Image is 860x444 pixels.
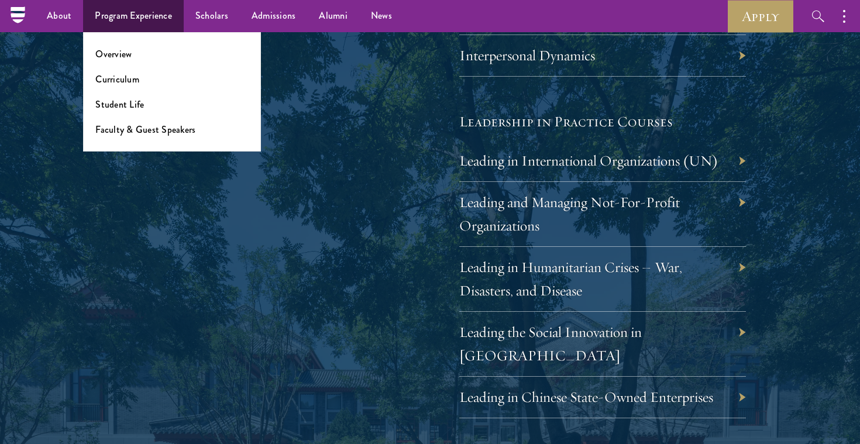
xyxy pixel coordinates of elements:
a: Student Life [95,98,144,111]
a: Leading the Social Innovation in [GEOGRAPHIC_DATA] [459,323,642,364]
a: Overview [95,47,132,61]
h5: Leadership in Practice Courses [459,112,746,132]
a: Interpersonal Dynamics [459,46,595,64]
a: Curriculum [95,73,139,86]
a: Leading and Managing Not-For-Profit Organizations [459,193,680,235]
a: Leading in Chinese State-Owned Enterprises [459,388,713,406]
a: Leading in International Organizations (UN) [459,152,718,170]
a: Faculty & Guest Speakers [95,123,195,136]
a: Leading in Humanitarian Crises – War, Disasters, and Disease [459,258,682,300]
